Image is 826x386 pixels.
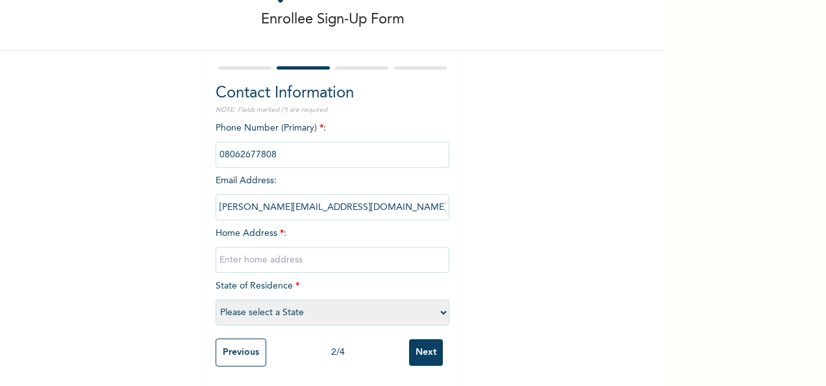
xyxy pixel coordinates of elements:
input: Enter home address [216,247,449,273]
input: Previous [216,339,266,367]
span: Phone Number (Primary) : [216,123,449,159]
span: State of Residence [216,281,449,317]
input: Enter email Address [216,194,449,220]
span: Home Address : [216,229,449,264]
p: NOTE: Fields marked (*) are required [216,105,449,115]
h2: Contact Information [216,82,449,105]
div: 2 / 4 [266,346,409,359]
span: Email Address : [216,176,449,212]
input: Next [409,339,443,366]
input: Enter Primary Phone Number [216,142,449,168]
p: Enrollee Sign-Up Form [261,9,405,31]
